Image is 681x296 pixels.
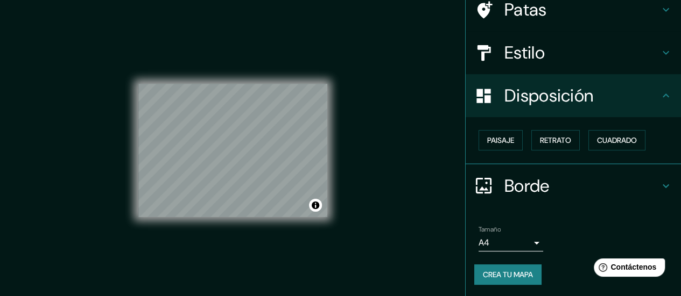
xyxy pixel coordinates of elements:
[585,254,669,284] iframe: Lanzador de widgets de ayuda
[504,84,593,107] font: Disposición
[504,41,545,64] font: Estilo
[540,135,571,145] font: Retrato
[309,199,322,212] button: Activar o desactivar atribución
[504,175,550,197] font: Borde
[588,130,645,150] button: Cuadrado
[487,135,514,145] font: Paisaje
[474,264,542,285] button: Crea tu mapa
[466,74,681,117] div: Disposición
[466,31,681,74] div: Estilo
[483,270,533,279] font: Crea tu mapa
[479,130,523,150] button: Paisaje
[531,130,580,150] button: Retrato
[597,135,637,145] font: Cuadrado
[479,225,501,234] font: Tamaño
[138,84,327,217] canvas: Mapa
[479,237,489,248] font: A4
[466,164,681,207] div: Borde
[479,234,543,251] div: A4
